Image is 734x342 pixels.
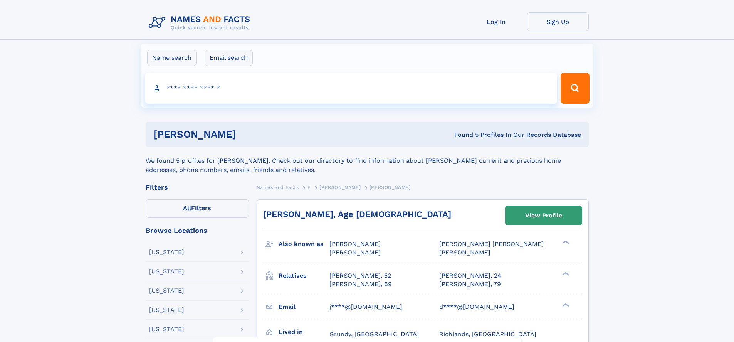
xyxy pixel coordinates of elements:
a: [PERSON_NAME], 69 [329,280,392,288]
a: Sign Up [527,12,589,31]
span: [PERSON_NAME] [319,185,361,190]
button: Search Button [561,73,589,104]
h3: Relatives [279,269,329,282]
a: [PERSON_NAME], 79 [439,280,501,288]
span: Richlands, [GEOGRAPHIC_DATA] [439,330,536,338]
div: [US_STATE] [149,268,184,275]
a: E [307,182,311,192]
label: Email search [205,50,253,66]
a: Log In [465,12,527,31]
div: View Profile [525,207,562,224]
a: [PERSON_NAME] [319,182,361,192]
div: [US_STATE] [149,307,184,313]
span: Grundy, [GEOGRAPHIC_DATA] [329,330,419,338]
div: ❯ [560,240,569,245]
a: [PERSON_NAME], Age [DEMOGRAPHIC_DATA] [263,209,451,219]
span: [PERSON_NAME] [439,249,490,256]
span: [PERSON_NAME] [329,249,381,256]
label: Name search [147,50,197,66]
a: View Profile [506,206,582,225]
a: [PERSON_NAME], 24 [439,271,501,280]
a: Names and Facts [257,182,299,192]
h3: Email [279,300,329,313]
span: All [183,204,191,212]
div: [US_STATE] [149,288,184,294]
div: ❯ [560,302,569,307]
span: [PERSON_NAME] [329,240,381,248]
div: We found 5 profiles for [PERSON_NAME]. Check out our directory to find information about [PERSON_... [146,147,589,175]
a: [PERSON_NAME], 52 [329,271,391,280]
h3: Also known as [279,238,329,251]
div: Filters [146,184,249,191]
div: [US_STATE] [149,249,184,255]
span: [PERSON_NAME] [370,185,411,190]
div: ❯ [560,271,569,276]
input: search input [145,73,558,104]
div: [US_STATE] [149,326,184,332]
span: [PERSON_NAME] [PERSON_NAME] [439,240,544,248]
label: Filters [146,199,249,218]
img: Logo Names and Facts [146,12,257,33]
h1: [PERSON_NAME] [153,130,345,139]
div: Found 5 Profiles In Our Records Database [345,131,581,139]
div: Browse Locations [146,227,249,234]
span: E [307,185,311,190]
h3: Lived in [279,325,329,339]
